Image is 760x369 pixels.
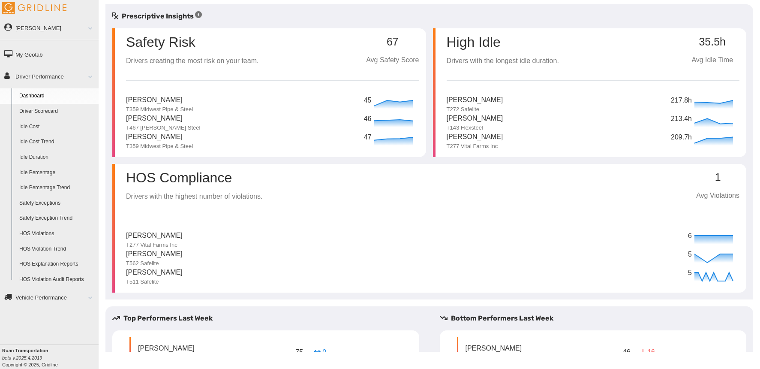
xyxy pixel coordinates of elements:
[15,211,99,226] a: Safety Exception Trend
[685,36,739,48] p: 35.5h
[126,132,193,142] p: [PERSON_NAME]
[126,230,183,241] p: [PERSON_NAME]
[688,249,692,260] p: 5
[447,113,503,124] p: [PERSON_NAME]
[685,55,739,66] p: Avg Idle Time
[671,95,692,106] p: 217.8h
[126,35,195,49] p: Safety Risk
[366,55,419,66] p: Avg Safety Score
[447,132,503,142] p: [PERSON_NAME]
[126,278,183,286] p: T511 Safelite
[447,142,503,150] p: T277 Vital Farms Inc
[15,119,99,135] a: Idle Cost
[447,56,559,67] p: Drivers with the longest idle duration.
[313,347,327,357] p: 0
[112,313,426,324] h5: Top Performers Last Week
[364,95,372,106] p: 45
[2,348,48,353] b: Ruan Transportation
[15,150,99,165] a: Idle Duration
[126,106,193,113] p: T359 Midwest Pipe & Steel
[364,132,372,143] p: 47
[366,36,419,48] p: 67
[688,268,692,278] p: 5
[15,180,99,196] a: Idle Percentage Trend
[688,231,692,242] p: 6
[138,343,215,353] p: [PERSON_NAME]
[2,347,99,368] div: Copyright © 2025, Gridline
[126,56,258,67] p: Drivers creating the most risk on your team.
[15,165,99,181] a: Idle Percentage
[640,347,654,357] p: 16
[696,191,739,201] p: Avg Violations
[126,191,262,202] p: Drivers with the highest number of violations.
[15,257,99,272] a: HOS Explanation Reports
[126,113,200,124] p: [PERSON_NAME]
[447,35,559,49] p: High Idle
[466,343,528,353] p: [PERSON_NAME]
[364,114,372,124] p: 46
[440,313,754,324] h5: Bottom Performers Last Week
[447,95,503,106] p: [PERSON_NAME]
[126,260,183,267] p: T562 Safelite
[15,196,99,211] a: Safety Exceptions
[15,134,99,150] a: Idle Cost Trend
[447,106,503,113] p: T272 Safelite
[126,124,200,132] p: T467 [PERSON_NAME] Steel
[15,104,99,119] a: Driver Scorecard
[126,95,193,106] p: [PERSON_NAME]
[126,142,193,150] p: T359 Midwest Pipe & Steel
[15,272,99,287] a: HOS Violation Audit Reports
[15,242,99,257] a: HOS Violation Trend
[696,172,739,184] p: 1
[671,132,692,143] p: 209.7h
[621,345,632,359] p: 46
[112,11,202,21] h5: Prescriptive Insights
[2,2,66,14] img: Gridline
[126,249,183,260] p: [PERSON_NAME]
[447,124,503,132] p: T143 Flexsteel
[294,345,305,359] p: 75
[126,171,262,184] p: HOS Compliance
[126,241,183,249] p: T277 Vital Farms Inc
[15,226,99,242] a: HOS Violations
[126,267,183,278] p: [PERSON_NAME]
[15,88,99,104] a: Dashboard
[671,114,692,124] p: 213.4h
[2,355,42,360] i: beta v.2025.4.2019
